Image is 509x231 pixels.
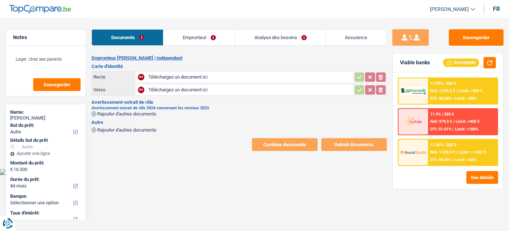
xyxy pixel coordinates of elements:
[33,78,81,91] button: Sauvegarder
[10,160,80,166] label: Montant du prêt:
[430,81,456,86] div: 11.99% | 286 €
[138,87,144,93] div: NA
[430,6,469,12] span: [PERSON_NAME]
[430,119,452,124] span: NAI: 979,9 €
[97,128,156,132] span: Rajouter d'autres documents
[10,177,80,182] label: Durée du prêt:
[456,150,458,155] span: /
[92,120,387,125] h3: Autre
[456,119,479,124] span: Limit: >800 €
[93,87,133,92] div: Verso
[92,128,156,132] button: Rajouter d'autres documents
[449,29,504,46] button: Sauvegarder
[493,5,500,12] div: fr
[92,30,163,45] a: Documents
[430,150,455,155] span: NAI: 1 233,4 €
[9,5,71,14] img: TopCompare Logo
[400,60,430,66] div: Viable banks
[321,138,387,151] button: Submit documents
[326,30,386,45] a: Assurance
[138,74,144,80] div: NA
[10,122,80,128] label: But du prêt:
[424,3,475,15] a: [PERSON_NAME]
[452,127,454,132] span: /
[252,138,318,151] button: Combine documents
[456,88,458,93] span: /
[10,151,81,156] div: Ajouter une ligne
[453,119,455,124] span: /
[10,167,13,173] span: €
[43,82,70,87] span: Sauvegarder
[430,96,451,101] span: DTI: 38.54%
[443,58,479,67] div: Incomplete
[455,96,476,101] span: Limit: <50%
[452,96,454,101] span: /
[235,30,326,45] a: Analyse des besoins
[400,115,426,128] img: Cofidis
[466,171,498,184] button: See details
[400,146,426,159] img: Record Credits
[10,210,80,216] label: Taux d'intérêt:
[13,34,78,41] h5: Notes
[92,111,156,116] button: Rajouter d'autres documents
[430,112,454,117] div: 11.9% | 285 €
[93,74,133,80] div: Recto
[430,158,451,162] span: DTI: 38.33%
[92,100,387,105] h3: Avertissement-extrait de rôle
[430,88,455,93] span: NAI: 1 229,2 €
[459,150,486,155] span: Limit: >1.033 €
[163,30,235,45] a: Emprunteur
[10,115,81,121] div: [PERSON_NAME]
[10,109,81,115] div: Name:
[10,137,81,143] div: Détails but du prêt
[400,87,426,95] img: AlphaCredit
[92,64,387,69] h3: Carte d'identité
[430,127,451,132] span: DTI: 51.01%
[452,158,454,162] span: /
[459,88,482,93] span: Limit: >850 €
[97,111,156,116] span: Rajouter d'autres documents
[10,193,80,199] label: Banque:
[455,127,478,132] span: Limit: <100%
[430,143,456,147] div: 11.45% | 282 €
[455,158,476,162] span: Limit: <60%
[92,106,387,110] h2: Avertissement-extrait de rôle 2024 concernant les revenus 2023
[92,55,387,61] h2: Emprunteur [PERSON_NAME] | Indépendant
